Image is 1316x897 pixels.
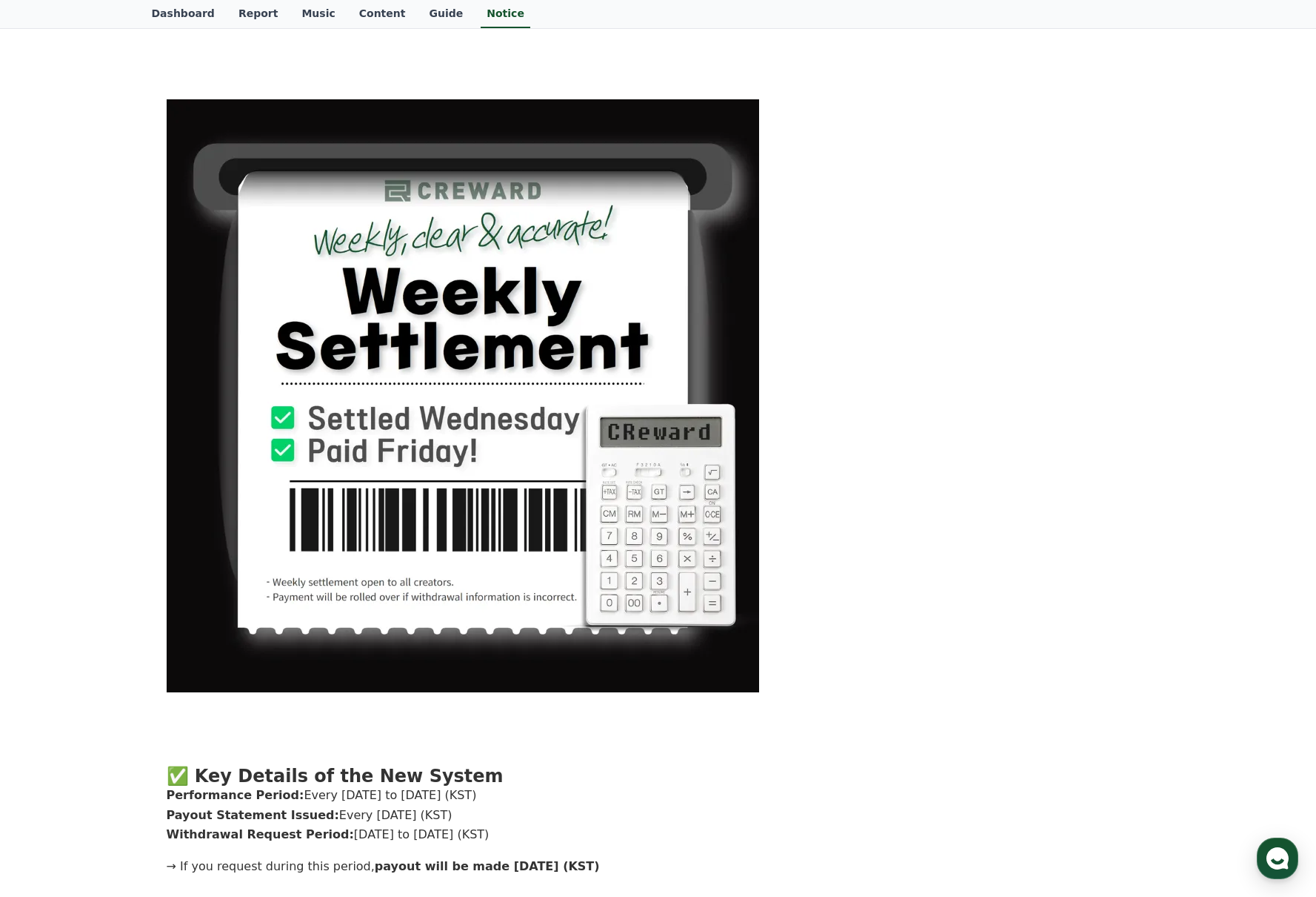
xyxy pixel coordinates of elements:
[123,493,167,505] span: Messages
[167,827,354,841] strong: Withdrawal Request Period:
[167,786,1150,806] li: Every [DATE] to [DATE] (KST)
[167,806,1150,826] li: Every [DATE] (KST)
[4,470,98,507] a: Home
[219,492,255,504] span: Settings
[167,808,339,822] strong: Payout Statement Issued:
[167,767,1150,786] h3: ✅ Key Details of the New System
[167,825,1150,845] li: [DATE] to [DATE] (KST)
[167,99,759,692] img: YY05May%2027,%202025160415_652f110e10417eaf25da4048b46b170482419e3052f9d2ba41afd6d886de48a2.webp
[375,859,600,873] strong: payout will be made [DATE] (KST)
[167,788,304,802] strong: Performance Period:
[167,857,1150,876] p: → If you request during this period,
[98,470,191,507] a: Messages
[38,492,64,504] span: Home
[191,470,284,507] a: Settings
